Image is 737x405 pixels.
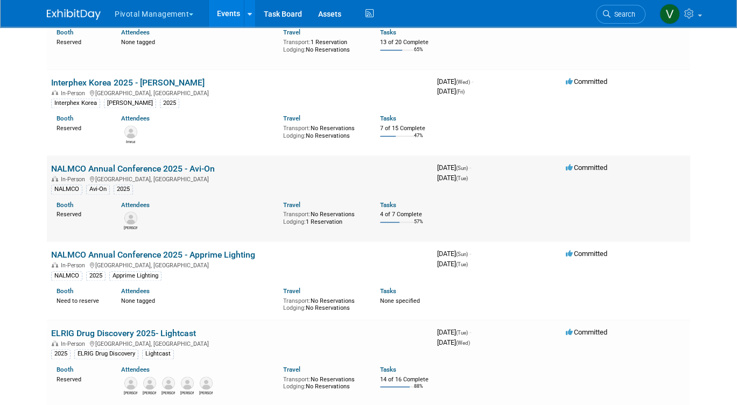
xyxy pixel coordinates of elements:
div: Reserved [57,209,105,218]
span: (Wed) [456,340,470,346]
a: Booth [57,287,73,295]
span: [DATE] [437,250,471,258]
div: Apprime Lighting [109,271,162,281]
div: 2025 [86,271,106,281]
span: Committed [566,164,607,172]
span: Lodging: [283,383,306,390]
span: Lodging: [283,46,306,53]
span: [DATE] [437,77,473,86]
img: In-Person Event [52,176,58,181]
span: In-Person [61,340,88,347]
img: In-Person Event [52,262,58,267]
span: (Fri) [456,89,465,95]
a: Attendees [121,201,150,209]
span: Transport: [283,39,311,46]
div: 2025 [114,184,133,194]
a: NALMCO Annual Conference 2025 - Avi-On [51,164,215,174]
span: Transport: [283,211,311,218]
span: Transport: [283,297,311,304]
div: Paul Wylie [180,389,194,396]
a: Booth [57,201,73,209]
div: Need to reserve [57,295,105,305]
img: Paul Wylie [181,376,194,389]
a: Booth [57,29,73,36]
span: Lodging: [283,304,306,311]
span: [DATE] [437,174,468,182]
span: In-Person [61,90,88,97]
span: (Sun) [456,165,468,171]
div: Rajen Mistry [199,389,213,396]
a: Booth [57,115,73,122]
a: Tasks [380,115,396,122]
span: [DATE] [437,338,470,346]
img: Scott Brouilette [162,376,175,389]
span: (Wed) [456,79,470,85]
div: No Reservations 1 Reservation [283,209,364,225]
div: No Reservations No Reservations [283,374,364,390]
span: - [472,77,473,86]
span: Committed [566,77,607,86]
div: Lightcast [142,349,174,359]
img: Imroz Ghangas [124,125,137,138]
span: In-Person [61,262,88,269]
span: (Sun) [456,251,468,257]
span: Transport: [283,376,311,383]
a: Travel [283,201,300,209]
a: Booth [57,366,73,373]
img: Rajen Mistry [200,376,213,389]
td: 88% [414,383,423,398]
a: Travel [283,366,300,373]
div: Interphex Korea [51,98,100,108]
div: Scott Brouilette [162,389,175,396]
a: Search [596,5,645,24]
a: Travel [283,115,300,122]
span: (Tue) [456,330,468,336]
div: [PERSON_NAME] [104,98,156,108]
div: 4 of 7 Complete [380,211,429,218]
span: [DATE] [437,260,468,268]
img: In-Person Event [52,340,58,346]
span: [DATE] [437,87,465,95]
span: Search [610,10,635,18]
img: In-Person Event [52,90,58,95]
span: [DATE] [437,328,471,336]
div: None tagged [121,37,275,46]
div: [GEOGRAPHIC_DATA], [GEOGRAPHIC_DATA] [51,260,429,269]
div: No Reservations No Reservations [283,123,364,139]
span: - [469,164,471,172]
div: Reserved [57,37,105,46]
span: - [469,250,471,258]
a: Travel [283,287,300,295]
a: Tasks [380,366,396,373]
img: Valerie Weld [659,4,680,24]
div: Avi-On [86,184,110,194]
span: (Tue) [456,261,468,267]
span: Lodging: [283,218,306,225]
div: Reserved [57,374,105,383]
img: Simon Margerison [143,376,156,389]
span: Committed [566,250,607,258]
div: 2025 [160,98,179,108]
div: Simon Margerison [143,389,156,396]
img: ExhibitDay [47,9,101,20]
span: Lodging: [283,132,306,139]
span: - [469,328,471,336]
div: [GEOGRAPHIC_DATA], [GEOGRAPHIC_DATA] [51,339,429,347]
div: 14 of 16 Complete [380,376,429,383]
span: In-Person [61,176,88,183]
a: ELRIG Drug Discovery 2025- Lightcast [51,328,196,338]
td: 47% [414,133,423,147]
div: Imroz Ghangas [124,138,137,145]
a: NALMCO Annual Conference 2025 - Apprime Lighting [51,250,255,260]
a: Tasks [380,29,396,36]
td: 57% [414,219,423,233]
a: Interphex Korea 2025 - [PERSON_NAME] [51,77,205,88]
a: Attendees [121,29,150,36]
div: Carrie Maynard [124,389,137,396]
span: [DATE] [437,164,471,172]
div: [GEOGRAPHIC_DATA], [GEOGRAPHIC_DATA] [51,174,429,183]
div: No Reservations No Reservations [283,295,364,312]
div: None tagged [121,295,275,305]
a: Attendees [121,115,150,122]
div: Reserved [57,123,105,132]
